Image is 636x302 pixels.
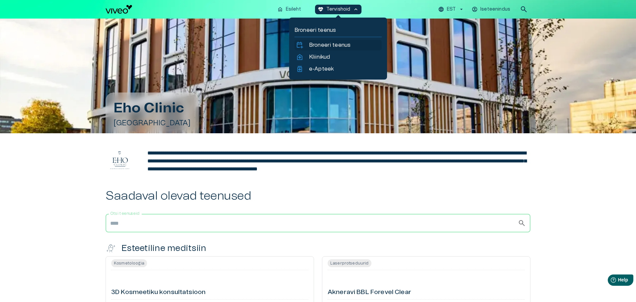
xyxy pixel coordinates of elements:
[110,211,139,216] label: Otsi teenuseid
[309,65,334,73] p: e-Apteek
[147,149,530,173] div: editable markdown
[296,53,380,61] a: home_healthKliinikud
[315,5,362,14] button: ecg_heartTervishoidkeyboard_arrow_up
[111,288,205,297] h6: 3D Kosmeetiku konsultatsioon
[114,118,191,128] h5: [GEOGRAPHIC_DATA]
[296,41,304,49] span: calendar_add_on
[328,288,411,297] h6: Akneravi BBL Forevel Clear
[447,6,456,13] p: EST
[277,6,283,12] span: home
[106,5,272,14] a: Navigate to homepage
[471,5,512,14] button: Iseteenindus
[584,272,636,290] iframe: Help widget launcher
[318,6,324,12] span: ecg_heart
[275,5,304,14] button: homeEsileht
[517,3,530,16] button: open search modal
[480,6,510,13] p: Iseteenindus
[106,5,132,14] img: Viveo logo
[328,259,371,267] span: Laserprotseduurid
[309,53,330,61] p: Kliinikud
[286,6,301,13] p: Esileht
[111,259,147,267] span: Kosmetoloogia
[437,5,465,14] button: EST
[294,26,382,34] p: Broneeri teenus
[296,53,304,61] span: home_health
[326,6,351,13] p: Tervishoid
[520,5,528,13] span: search
[353,6,359,12] span: keyboard_arrow_up
[296,65,304,73] span: medication
[121,243,206,254] h4: Esteetiline meditsiin
[296,65,380,73] a: medicatione-Apteek
[106,150,134,170] img: Eho Clinic logo
[106,189,530,203] h2: Saadaval olevad teenused
[309,41,351,49] p: Broneeri teenus
[518,219,526,227] span: search
[296,41,380,49] a: calendar_add_onBroneeri teenus
[114,100,191,116] h1: Eho Clinic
